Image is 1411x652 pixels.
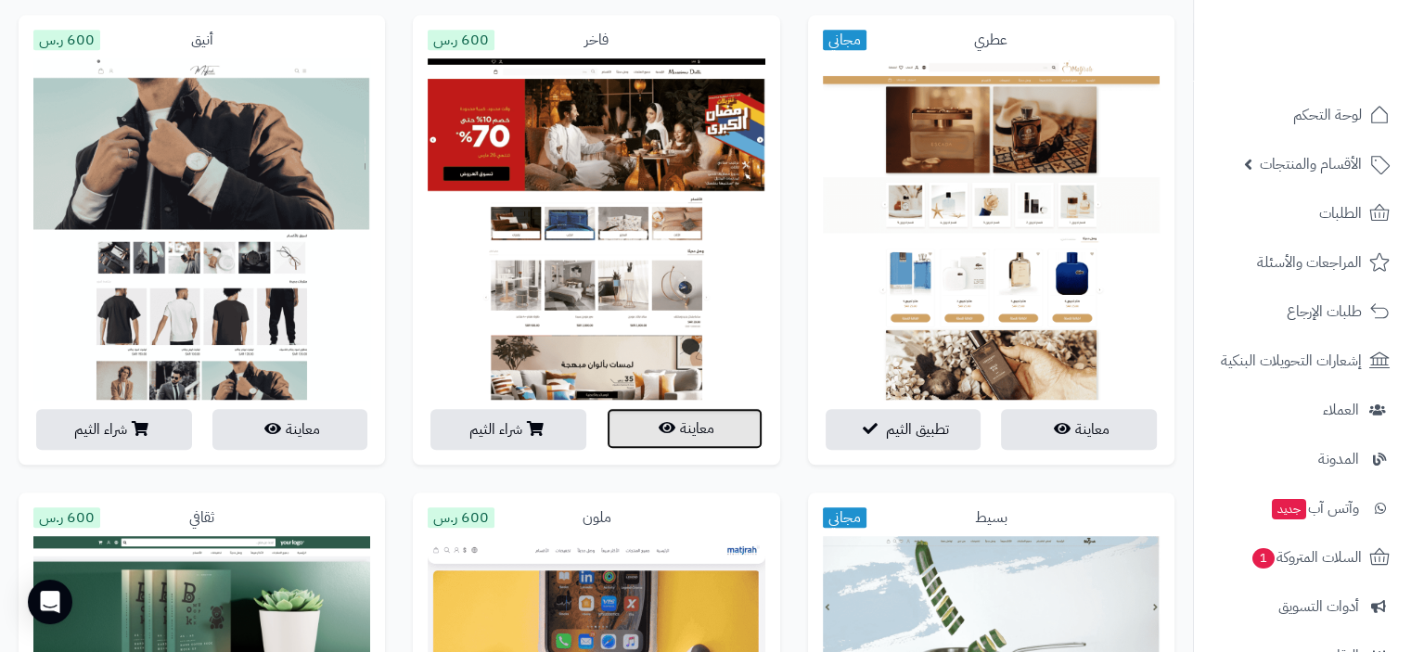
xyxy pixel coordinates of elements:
[1293,102,1362,128] span: لوحة التحكم
[1252,548,1275,569] span: 1
[1001,409,1157,450] button: معاينة
[886,418,949,441] span: تطبيق الثيم
[1319,200,1362,226] span: الطلبات
[823,507,866,528] span: مجاني
[33,507,100,528] span: 600 ر.س
[1205,388,1400,432] a: العملاء
[1270,495,1359,521] span: وآتس آب
[1205,486,1400,531] a: وآتس آبجديد
[1257,249,1362,275] span: المراجعات والأسئلة
[1205,437,1400,481] a: المدونة
[1205,93,1400,137] a: لوحة التحكم
[428,30,494,50] span: 600 ر.س
[428,507,494,528] span: 600 ر.س
[826,409,981,450] button: تطبيق الثيم
[212,409,368,450] button: معاينة
[823,507,1160,529] div: بسيط
[1318,446,1359,472] span: المدونة
[1205,191,1400,236] a: الطلبات
[36,409,192,450] button: شراء الثيم
[33,30,370,51] div: أنيق
[33,507,370,529] div: ثقافي
[1323,397,1359,423] span: العملاء
[1285,50,1393,89] img: logo-2.png
[1205,289,1400,334] a: طلبات الإرجاع
[1260,151,1362,177] span: الأقسام والمنتجات
[1278,594,1359,620] span: أدوات التسويق
[1272,499,1306,519] span: جديد
[1221,348,1362,374] span: إشعارات التحويلات البنكية
[1205,584,1400,629] a: أدوات التسويق
[1251,544,1362,570] span: السلات المتروكة
[1205,535,1400,580] a: السلات المتروكة1
[430,409,586,450] button: شراء الثيم
[428,507,764,529] div: ملون
[33,30,100,50] span: 600 ر.س
[28,580,72,624] div: Open Intercom Messenger
[1205,240,1400,285] a: المراجعات والأسئلة
[1205,339,1400,383] a: إشعارات التحويلات البنكية
[607,408,763,449] button: معاينة
[428,30,764,51] div: فاخر
[823,30,1160,51] div: عطري
[1287,299,1362,325] span: طلبات الإرجاع
[823,30,866,50] span: مجاني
